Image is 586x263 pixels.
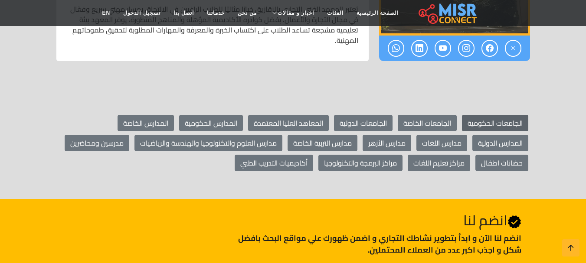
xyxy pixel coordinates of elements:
[117,5,167,21] a: تسجيل الدخول
[416,135,467,151] a: مدارس اللغات
[220,212,521,229] h2: انضم لنا
[200,5,231,21] a: خدماتنا
[288,135,357,151] a: مدارس التربية الخاصة
[334,115,393,131] a: الجامعات الدولية
[398,115,457,131] a: الجامعات الخاصة
[231,5,263,21] a: من نحن
[507,215,521,229] svg: Verified account
[472,135,528,151] a: المدارس الدولية
[363,135,411,151] a: مدارس الأزهر
[318,155,403,171] a: مراكز البرمجة والتكنولوجيا
[235,155,313,171] a: أكاديميات التدريب الطبي
[248,115,329,131] a: المعاهد العليا المعتمدة
[462,115,528,131] a: الجامعات الحكومية
[408,155,470,171] a: مراكز تعليم اللغات
[350,5,405,21] a: الصفحة الرئيسية
[263,5,321,21] a: اخبار و مقالات
[118,115,174,131] a: المدارس الخاصة
[167,5,200,21] a: اتصل بنا
[65,135,129,151] a: مدرسين ومحاضرين
[278,9,314,17] span: اخبار و مقالات
[321,5,350,21] a: الفئات
[419,2,477,24] img: main.misr_connect
[220,232,521,256] p: انضم لنا اﻵن و ابدأ بتطوير نشاطك التجاري و اضمن ظهورك علي مواقع البحث بافضل شكل و اجذب اكبر عدد م...
[475,155,528,171] a: حضانات اطفال
[96,5,117,21] a: EN
[179,115,243,131] a: المدارس الحكومية
[134,135,282,151] a: مدارس العلوم والتكنولوجيا والهندسة والرياضيات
